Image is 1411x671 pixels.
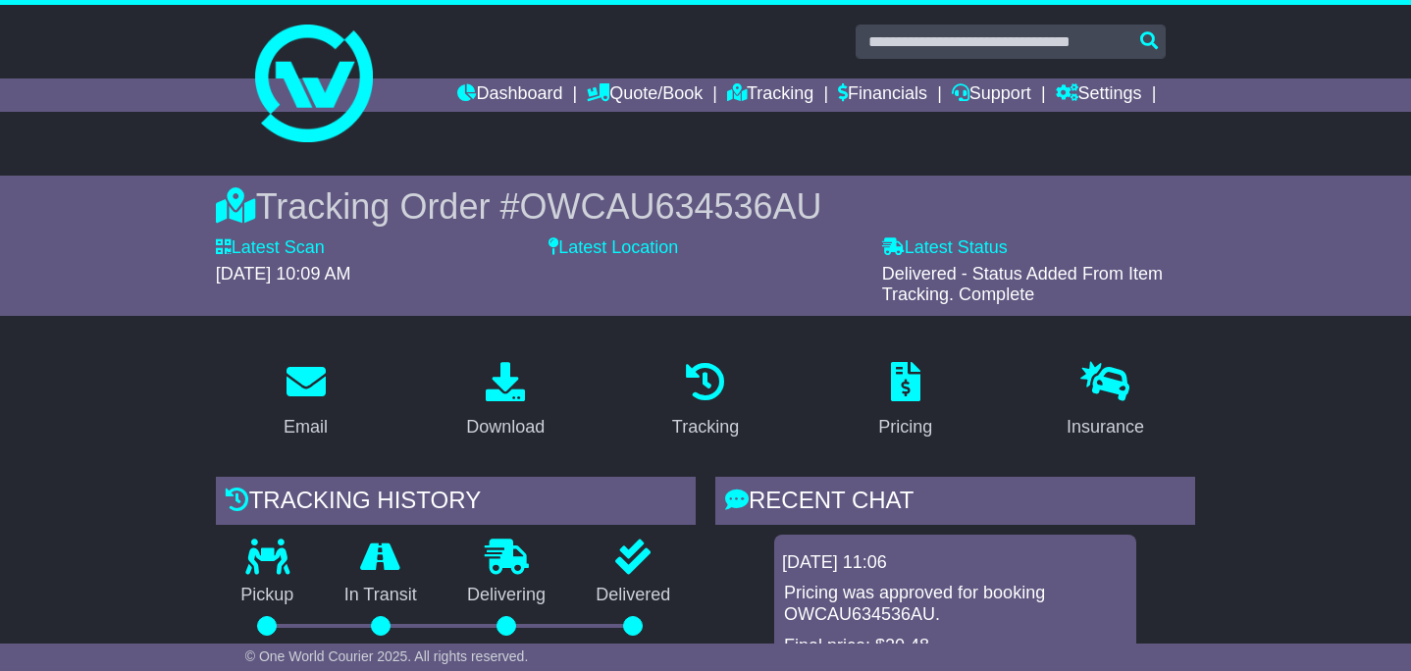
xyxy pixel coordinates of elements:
p: In Transit [319,585,442,606]
label: Latest Status [882,237,1008,259]
div: [DATE] 11:06 [782,552,1128,574]
label: Latest Scan [216,237,325,259]
p: Pickup [216,585,319,606]
a: Tracking [659,355,752,447]
div: Tracking Order # [216,185,1196,228]
div: Email [284,414,328,440]
span: [DATE] 10:09 AM [216,264,351,284]
a: Tracking [727,78,813,112]
p: Pricing was approved for booking OWCAU634536AU. [784,583,1126,625]
div: Insurance [1067,414,1144,440]
span: © One World Courier 2025. All rights reserved. [245,648,529,664]
p: Delivered [571,585,696,606]
a: Download [453,355,557,447]
label: Latest Location [549,237,678,259]
div: Pricing [878,414,932,440]
a: Quote/Book [587,78,703,112]
p: Delivering [442,585,570,606]
a: Settings [1056,78,1142,112]
span: OWCAU634536AU [519,186,821,227]
div: Download [466,414,545,440]
a: Pricing [865,355,945,447]
p: Final price: $20.48. [784,636,1126,657]
div: RECENT CHAT [715,477,1195,530]
a: Support [952,78,1031,112]
a: Insurance [1054,355,1157,447]
a: Financials [838,78,927,112]
div: Tracking [672,414,739,440]
a: Email [271,355,340,447]
div: Tracking history [216,477,696,530]
a: Dashboard [457,78,562,112]
span: Delivered - Status Added From Item Tracking. Complete [882,264,1163,305]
